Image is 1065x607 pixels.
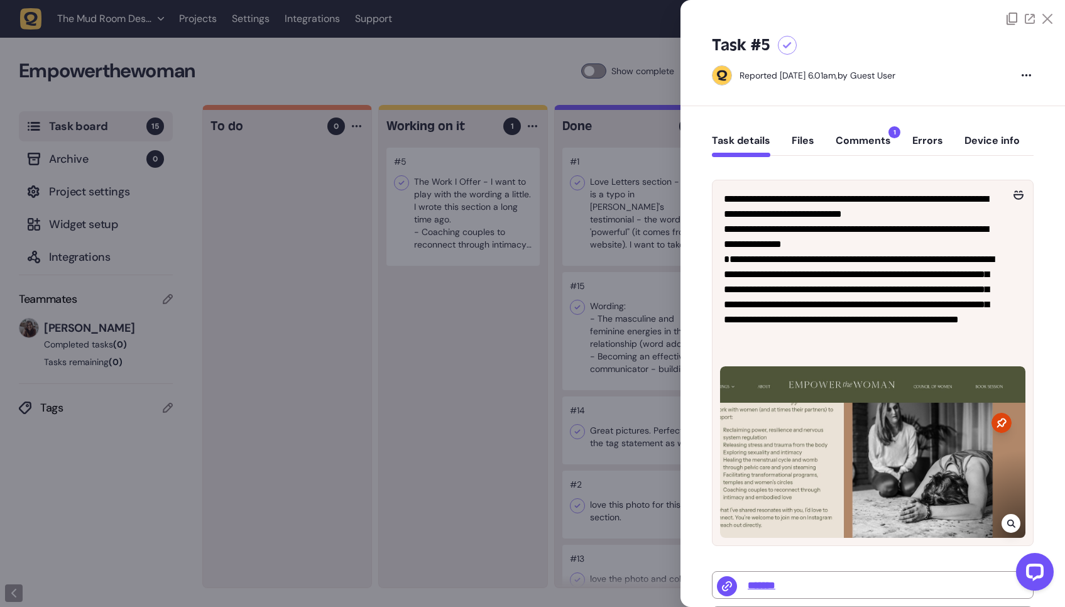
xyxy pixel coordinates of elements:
button: Errors [912,134,943,157]
button: Comments [836,134,891,157]
img: Guest User [713,66,731,85]
button: Device info [964,134,1020,157]
div: by Guest User [740,69,895,82]
div: Reported [DATE] 6.01am, [740,70,838,81]
h5: Task #5 [712,35,770,55]
iframe: LiveChat chat widget [1006,548,1059,601]
span: 1 [888,126,900,138]
button: Files [792,134,814,157]
button: Task details [712,134,770,157]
